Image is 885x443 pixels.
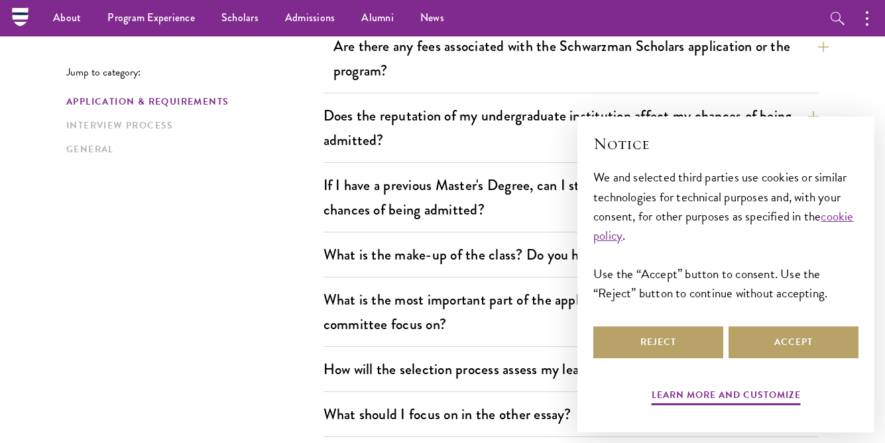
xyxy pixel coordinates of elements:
a: Application & Requirements [66,95,316,109]
a: Interview Process [66,119,316,132]
button: If I have a previous Master's Degree, can I still apply? How might this impact my chances of bein... [324,170,819,224]
button: Does the reputation of my undergraduate institution affect my chances of being admitted? [324,101,819,155]
button: Accept [729,326,858,358]
h2: Notice [593,132,858,155]
a: General [66,142,316,156]
button: Reject [593,326,723,358]
button: What should I focus on in the other essay? [324,399,819,429]
button: Learn more and customize [652,387,801,407]
button: What is the most important part of the application? What will the selection committee focus on? [324,285,819,339]
p: Jump to category: [66,66,324,78]
button: How will the selection process assess my leadership potential? [324,354,819,384]
button: What is the make-up of the class? Do you have specific targets? [324,240,819,270]
div: We and selected third parties use cookies or similar technologies for technical purposes and, wit... [593,168,858,302]
a: cookie policy [593,207,854,245]
button: Are there any fees associated with the Schwarzman Scholars application or the program? [333,31,829,85]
